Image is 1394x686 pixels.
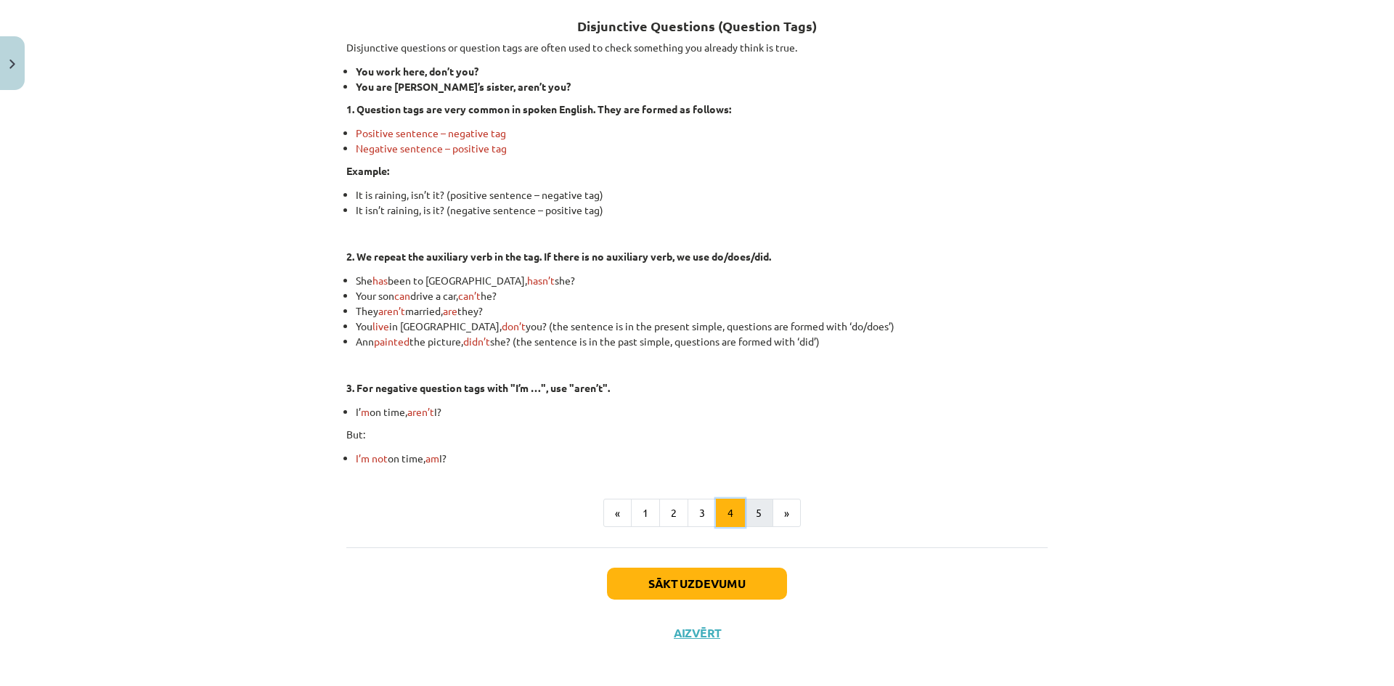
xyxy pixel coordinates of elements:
p: But: [346,427,1048,442]
span: didn’t [463,335,490,348]
span: on time, [370,405,407,418]
span: I’ [356,405,361,418]
button: 2 [659,499,688,528]
button: 4 [716,499,745,528]
span: can’t [458,289,481,302]
span: are [443,304,457,317]
span: aren’t [407,405,434,418]
img: icon-close-lesson-0947bae3869378f0d4975bcd49f059093ad1ed9edebbc8119c70593378902aed.svg [9,60,15,69]
li: Your son drive a car, he? [356,288,1048,303]
nav: Page navigation example [346,499,1048,528]
strong: You work here, don’t you? [356,65,478,78]
strong: Example: [346,164,389,177]
p: Disjunctive questions or question tags are often used to check something you already think is true. [346,40,1048,55]
strong: You are [PERSON_NAME]’s sister, aren’t you? [356,80,571,93]
li: Ann the picture, she? (the sentence is in the past simple, questions are formed with ‘did’) [356,334,1048,349]
span: don’t [502,319,526,332]
strong: 1. Question tags are very common in spoken English. They are formed as follows: [346,102,731,115]
li: on time, I? [356,451,1048,466]
span: It isn’t raining, is it? (negative sentence – positive tag) [356,203,603,216]
span: I? [434,405,441,418]
li: She been to [GEOGRAPHIC_DATA], she? [356,273,1048,288]
li: You in [GEOGRAPHIC_DATA], you? (the sentence is in the present simple, questions are formed with ... [356,319,1048,334]
button: Aizvērt [669,626,725,640]
button: « [603,499,632,528]
strong: 2. We repeat the auxiliary verb in the tag. If there is no auxiliary verb, we use do/does/did. [346,250,771,263]
span: I’m not [356,452,388,465]
button: 3 [688,499,717,528]
li: They married, they? [356,303,1048,319]
button: 5 [744,499,773,528]
span: hasn’t [527,274,555,287]
button: Sākt uzdevumu [607,568,787,600]
span: live [372,319,389,332]
span: has [372,274,388,287]
span: am [425,452,439,465]
strong: Disjunctive Questions (Question Tags) [577,17,817,34]
button: 1 [631,499,660,528]
span: Positive sentence – negative tag [356,126,506,139]
span: It is raining, isn’t it? (positive sentence – negative tag) [356,188,603,201]
span: aren’t [378,304,405,317]
span: Negative sentence – positive tag [356,142,507,155]
button: » [773,499,801,528]
strong: 3. For negative question tags with "I’m …", use "aren’t". [346,381,610,394]
span: can [394,289,410,302]
span: m [361,405,370,418]
span: painted [374,335,409,348]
